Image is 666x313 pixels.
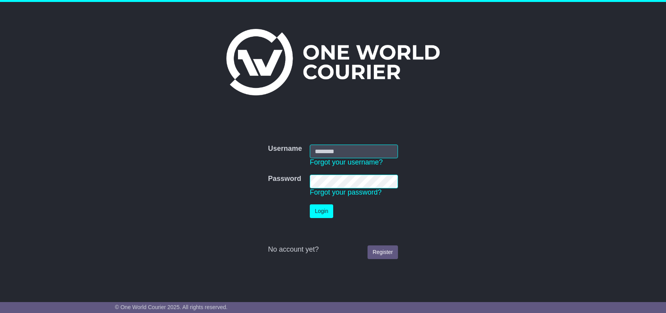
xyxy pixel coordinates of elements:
[115,304,228,310] span: © One World Courier 2025. All rights reserved.
[310,188,382,196] a: Forgot your password?
[268,245,398,254] div: No account yet?
[368,245,398,259] a: Register
[268,145,302,153] label: Username
[226,29,439,95] img: One World
[268,175,301,183] label: Password
[310,158,383,166] a: Forgot your username?
[310,204,333,218] button: Login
